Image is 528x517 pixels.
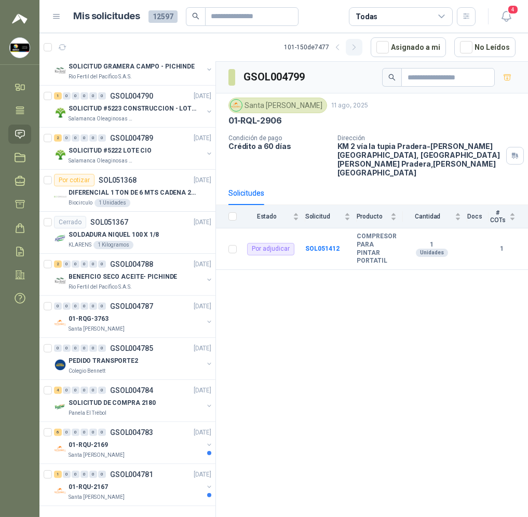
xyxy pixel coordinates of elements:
span: Cantidad [403,213,453,220]
p: [DATE] [194,428,211,438]
p: Biocirculo [69,199,92,207]
img: Company Logo [54,317,66,329]
p: SOLICITUD #5222 LOTE CIO [69,146,152,156]
div: 0 [63,303,71,310]
p: GSOL004787 [110,303,153,310]
div: 1 [54,471,62,478]
div: Cerrado [54,216,86,228]
p: GSOL004781 [110,471,153,478]
div: 0 [54,303,62,310]
p: Crédito a 60 días [228,142,329,151]
div: 0 [80,92,88,100]
p: Rio Fertil del Pacífico S.A.S. [69,283,132,291]
p: GSOL004790 [110,92,153,100]
th: Producto [357,205,403,228]
a: 2 0 0 0 0 0 GSOL004789[DATE] Company LogoSOLICITUD #5222 LOTE CIOSalamanca Oleaginosas SAS [54,132,213,165]
th: Estado [243,205,305,228]
button: 4 [497,7,516,26]
img: Company Logo [54,485,66,497]
div: 0 [80,261,88,268]
img: Company Logo [54,64,66,77]
p: Santa [PERSON_NAME] [69,325,125,333]
div: 0 [98,261,106,268]
th: # COTs [489,205,528,228]
div: 0 [63,345,71,352]
div: 0 [80,134,88,142]
div: 0 [63,429,71,436]
div: 0 [98,429,106,436]
p: BENEFICIO SECO ACEITE- PICHINDE [69,272,177,282]
th: Docs [467,205,489,228]
a: CerradoSOL051367[DATE] Company LogoSOLDADURA NIQUEL 100 X 1/8KLARENS1 Kilogramos [39,212,215,254]
div: 2 [54,261,62,268]
a: SOL051412 [305,245,340,252]
div: 0 [80,429,88,436]
span: search [388,74,396,81]
span: Solicitud [305,213,342,220]
p: KM 2 vía la tupia Pradera-[PERSON_NAME][GEOGRAPHIC_DATA], [GEOGRAPHIC_DATA][PERSON_NAME] Pradera ... [337,142,502,177]
div: 0 [72,429,79,436]
th: Cantidad [403,205,468,228]
div: 1 [54,92,62,100]
p: [DATE] [194,344,211,353]
div: 0 [98,303,106,310]
div: 0 [89,471,97,478]
div: 0 [72,134,79,142]
div: 0 [63,387,71,394]
a: 1 0 0 0 0 0 GSOL004790[DATE] Company LogoSOLICITUD #5223 CONSTRUCCION - LOTE CIOSalamanca Oleagin... [54,90,213,123]
p: Santa [PERSON_NAME] [69,451,125,459]
b: 1 [403,241,462,249]
p: Condición de pago [228,134,329,142]
p: [DATE] [194,175,211,185]
div: 0 [80,345,88,352]
p: 11 ago, 2025 [331,101,368,111]
span: search [192,12,199,20]
div: 101 - 150 de 7477 [284,39,362,56]
p: SOLICITUD #5223 CONSTRUCCION - LOTE CIO [69,104,198,114]
div: Por cotizar [54,174,94,186]
p: [DATE] [194,386,211,396]
div: 0 [89,387,97,394]
p: [DATE] [194,91,211,101]
img: Logo peakr [12,12,28,25]
p: 01-RQG-3763 [69,314,109,324]
img: Company Logo [54,443,66,455]
div: 0 [89,345,97,352]
div: 0 [89,92,97,100]
b: COMPRESOR PARA PINTAR PORTATIL [357,233,397,265]
div: 1 Unidades [94,199,130,207]
img: Company Logo [10,38,30,58]
p: SOL051367 [90,219,128,226]
div: 0 [98,134,106,142]
div: 0 [89,303,97,310]
span: # COTs [489,209,507,224]
p: Salamanca Oleaginosas SAS [69,157,134,165]
p: SOL051368 [99,176,137,184]
div: 0 [63,261,71,268]
div: Unidades [416,249,448,257]
div: 0 [98,387,106,394]
p: SOLDADURA NIQUEL 100 X 1/8 [69,230,159,240]
div: 0 [89,429,97,436]
span: 12597 [148,10,178,23]
p: 01-RQU-2169 [69,440,108,450]
p: GSOL004783 [110,429,153,436]
p: GSOL004788 [110,261,153,268]
p: Rio Fertil del Pacífico S.A.S. [69,73,132,81]
h3: GSOL004799 [243,69,306,85]
p: [DATE] [194,302,211,311]
p: [DATE] [194,470,211,480]
div: 0 [72,92,79,100]
p: Santa [PERSON_NAME] [69,493,125,501]
button: Asignado a mi [371,37,446,57]
span: 4 [507,5,519,15]
span: Estado [243,213,291,220]
b: 1 [489,244,516,254]
img: Company Logo [54,191,66,203]
p: GSOL004785 [110,345,153,352]
p: Panela El Trébol [69,409,106,417]
p: [DATE] [194,260,211,269]
p: DIFERENCIAL 1 TON DE 6 MTS CADENA 220V BISONTE [69,188,198,198]
div: 0 [63,92,71,100]
p: GSOL004789 [110,134,153,142]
